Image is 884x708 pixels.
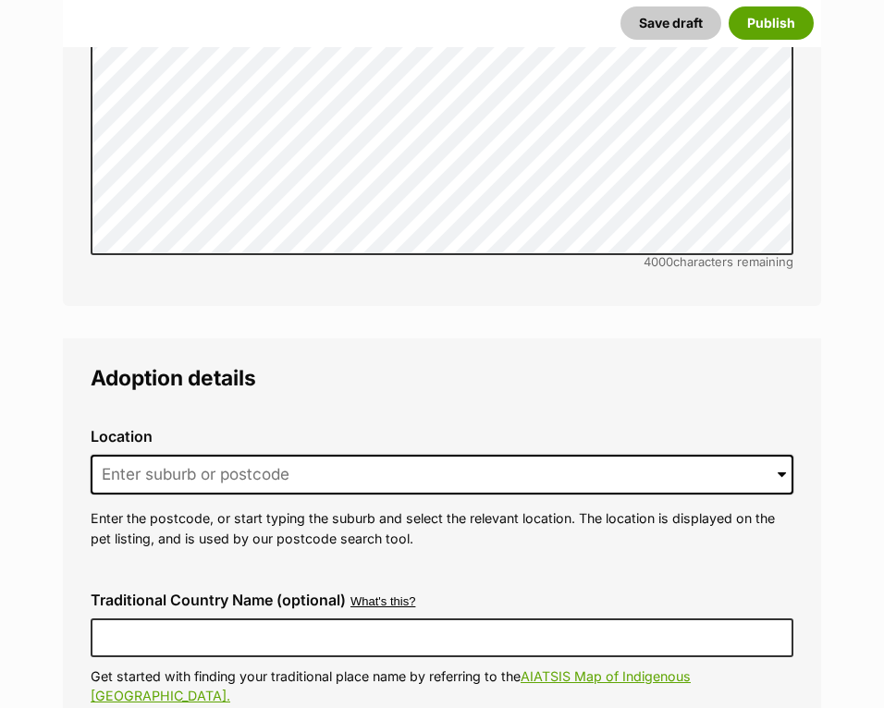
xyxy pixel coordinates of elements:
[91,428,793,445] label: Location
[350,595,415,609] button: What's this?
[620,6,721,40] button: Save draft
[91,508,793,548] p: Enter the postcode, or start typing the suburb and select the relevant location. The location is ...
[91,455,793,495] input: Enter suburb or postcode
[91,366,793,390] legend: Adoption details
[91,592,346,608] label: Traditional Country Name (optional)
[91,666,793,706] p: Get started with finding your traditional place name by referring to the
[644,254,673,269] span: 4000
[729,6,814,40] button: Publish
[91,255,793,269] div: characters remaining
